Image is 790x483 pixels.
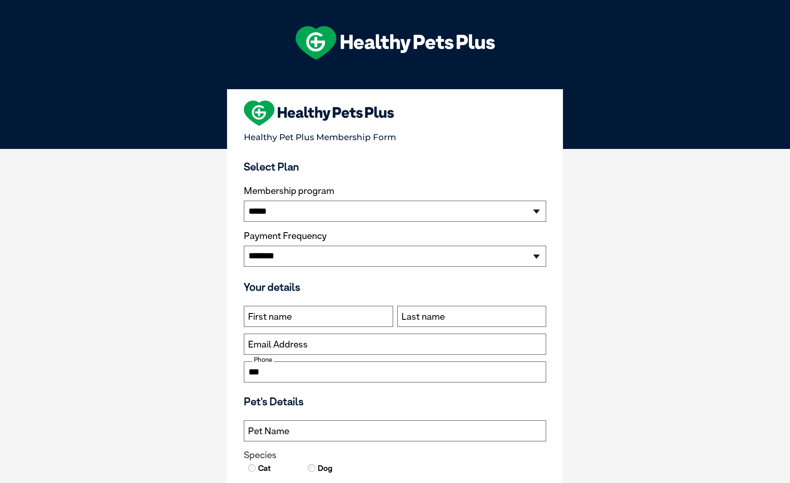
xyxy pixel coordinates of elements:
[244,128,546,142] p: Healthy Pet Plus Membership Form
[252,356,274,364] label: Phone
[248,311,292,322] label: First name
[257,463,271,474] label: Cat
[244,281,546,293] h3: Your details
[248,339,308,350] label: Email Address
[244,160,546,173] h3: Select Plan
[402,311,445,322] label: Last name
[240,395,550,408] h3: Pet's Details
[244,450,546,461] legend: Species
[317,463,333,474] label: Dog
[296,26,495,60] img: hpp-logo-landscape-green-white.png
[244,186,546,196] label: Membership program
[244,231,327,241] label: Payment Frequency
[244,101,394,126] img: heart-shape-hpp-logo-large.png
